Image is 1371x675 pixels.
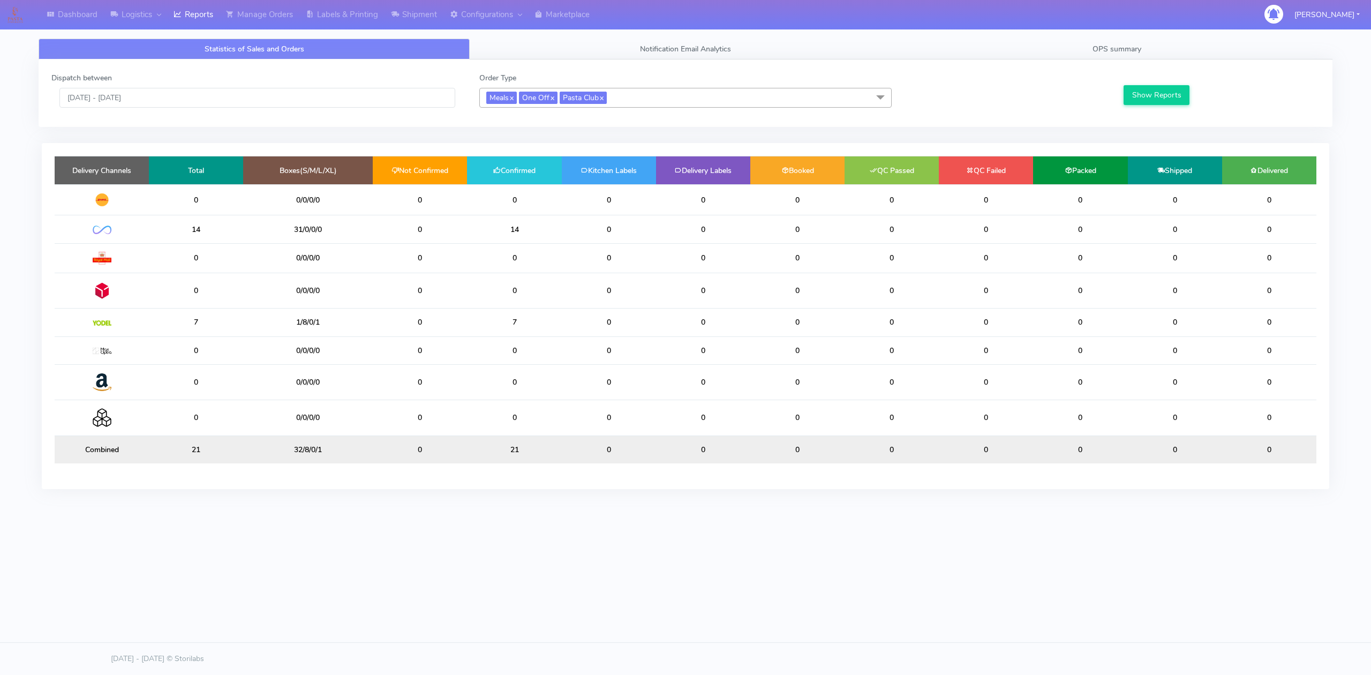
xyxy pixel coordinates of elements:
[1093,44,1141,54] span: OPS summary
[243,215,373,243] td: 31/0/0/0
[243,336,373,364] td: 0/0/0/0
[750,364,845,400] td: 0
[1222,436,1316,463] td: 0
[486,92,517,104] span: Meals
[93,226,111,235] img: OnFleet
[373,400,467,436] td: 0
[39,39,1332,59] ul: Tabs
[1222,364,1316,400] td: 0
[656,184,750,215] td: 0
[93,320,111,326] img: Yodel
[1033,156,1127,184] td: Packed
[1222,273,1316,308] td: 0
[656,436,750,463] td: 0
[149,400,243,436] td: 0
[845,215,939,243] td: 0
[243,184,373,215] td: 0/0/0/0
[467,400,561,436] td: 0
[750,243,845,273] td: 0
[1222,243,1316,273] td: 0
[845,336,939,364] td: 0
[509,92,514,103] a: x
[467,309,561,336] td: 7
[243,243,373,273] td: 0/0/0/0
[1128,309,1222,336] td: 0
[656,215,750,243] td: 0
[845,273,939,308] td: 0
[467,336,561,364] td: 0
[149,436,243,463] td: 21
[149,364,243,400] td: 0
[1128,400,1222,436] td: 0
[656,243,750,273] td: 0
[562,400,656,436] td: 0
[1128,243,1222,273] td: 0
[750,336,845,364] td: 0
[1033,184,1127,215] td: 0
[845,309,939,336] td: 0
[1222,156,1316,184] td: Delivered
[750,215,845,243] td: 0
[939,215,1033,243] td: 0
[479,72,516,84] label: Order Type
[1222,184,1316,215] td: 0
[149,215,243,243] td: 14
[373,184,467,215] td: 0
[750,156,845,184] td: Booked
[59,88,455,108] input: Pick the Daterange
[373,364,467,400] td: 0
[939,156,1033,184] td: QC Failed
[149,309,243,336] td: 7
[939,336,1033,364] td: 0
[562,156,656,184] td: Kitchen Labels
[1222,309,1316,336] td: 0
[373,436,467,463] td: 0
[467,156,561,184] td: Confirmed
[562,309,656,336] td: 0
[562,336,656,364] td: 0
[93,281,111,300] img: DPD
[149,336,243,364] td: 0
[1222,400,1316,436] td: 0
[562,364,656,400] td: 0
[1128,436,1222,463] td: 0
[549,92,554,103] a: x
[939,243,1033,273] td: 0
[845,400,939,436] td: 0
[243,400,373,436] td: 0/0/0/0
[1033,309,1127,336] td: 0
[1033,215,1127,243] td: 0
[243,273,373,308] td: 0/0/0/0
[93,193,111,207] img: DHL
[1033,273,1127,308] td: 0
[939,400,1033,436] td: 0
[656,336,750,364] td: 0
[93,252,111,265] img: Royal Mail
[845,243,939,273] td: 0
[205,44,304,54] span: Statistics of Sales and Orders
[1128,215,1222,243] td: 0
[467,215,561,243] td: 14
[243,309,373,336] td: 1/8/0/1
[656,400,750,436] td: 0
[750,309,845,336] td: 0
[373,309,467,336] td: 0
[750,436,845,463] td: 0
[1128,156,1222,184] td: Shipped
[845,156,939,184] td: QC Passed
[640,44,731,54] span: Notification Email Analytics
[1033,436,1127,463] td: 0
[939,273,1033,308] td: 0
[467,364,561,400] td: 0
[467,273,561,308] td: 0
[1033,400,1127,436] td: 0
[373,273,467,308] td: 0
[519,92,558,104] span: One Off
[1033,364,1127,400] td: 0
[55,156,149,184] td: Delivery Channels
[373,336,467,364] td: 0
[656,273,750,308] td: 0
[1286,4,1368,26] button: [PERSON_NAME]
[149,156,243,184] td: Total
[1128,273,1222,308] td: 0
